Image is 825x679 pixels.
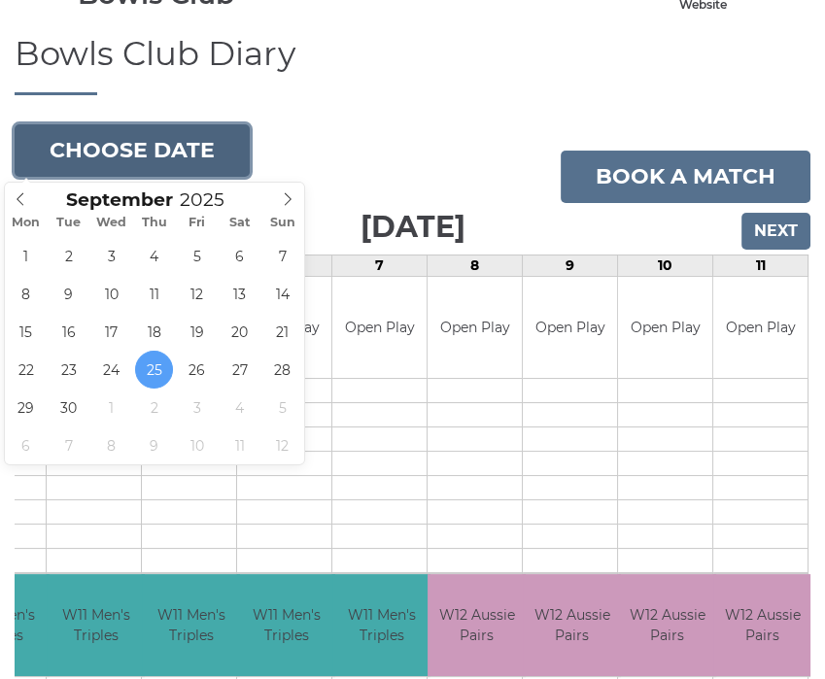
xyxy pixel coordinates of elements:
span: October 10, 2025 [178,426,216,464]
input: Next [741,213,810,250]
span: September 21, 2025 [263,313,301,351]
td: Open Play [428,277,522,379]
span: October 3, 2025 [178,389,216,426]
span: September 20, 2025 [221,313,258,351]
span: September 4, 2025 [135,237,173,275]
td: W12 Aussie Pairs [523,574,621,676]
span: October 1, 2025 [92,389,130,426]
span: September 10, 2025 [92,275,130,313]
span: October 5, 2025 [263,389,301,426]
td: W12 Aussie Pairs [713,574,811,676]
span: September 1, 2025 [7,237,45,275]
a: Book a match [561,151,810,203]
span: September 27, 2025 [221,351,258,389]
span: October 7, 2025 [50,426,87,464]
td: Open Play [618,277,712,379]
span: Sat [219,217,261,229]
span: October 11, 2025 [221,426,258,464]
span: October 9, 2025 [135,426,173,464]
span: September 3, 2025 [92,237,130,275]
span: September 12, 2025 [178,275,216,313]
span: September 5, 2025 [178,237,216,275]
td: 8 [428,255,523,276]
span: Wed [90,217,133,229]
span: September 13, 2025 [221,275,258,313]
button: Choose date [15,124,250,177]
span: September 23, 2025 [50,351,87,389]
span: September 11, 2025 [135,275,173,313]
span: September 16, 2025 [50,313,87,351]
span: Thu [133,217,176,229]
td: W11 Men's Triples [332,574,430,676]
span: September 30, 2025 [50,389,87,426]
span: Scroll to increment [66,191,173,210]
span: September 2, 2025 [50,237,87,275]
span: September 6, 2025 [221,237,258,275]
td: 11 [713,255,808,276]
span: September 7, 2025 [263,237,301,275]
span: September 26, 2025 [178,351,216,389]
td: W11 Men's Triples [142,574,240,676]
span: September 17, 2025 [92,313,130,351]
span: October 8, 2025 [92,426,130,464]
span: September 14, 2025 [263,275,301,313]
td: 10 [618,255,713,276]
span: September 29, 2025 [7,389,45,426]
td: W12 Aussie Pairs [618,574,716,676]
td: 9 [523,255,618,276]
span: Sun [261,217,304,229]
span: October 6, 2025 [7,426,45,464]
span: September 25, 2025 [135,351,173,389]
span: September 18, 2025 [135,313,173,351]
td: W11 Men's Triples [237,574,335,676]
span: September 28, 2025 [263,351,301,389]
input: Scroll to increment [173,188,249,211]
span: Fri [176,217,219,229]
span: October 12, 2025 [263,426,301,464]
td: W12 Aussie Pairs [428,574,526,676]
h1: Bowls Club Diary [15,36,810,94]
span: Mon [5,217,48,229]
span: September 8, 2025 [7,275,45,313]
td: 7 [332,255,428,276]
span: Tue [48,217,90,229]
span: September 15, 2025 [7,313,45,351]
td: Open Play [523,277,617,379]
span: September 9, 2025 [50,275,87,313]
span: October 4, 2025 [221,389,258,426]
span: October 2, 2025 [135,389,173,426]
td: W11 Men's Triples [47,574,145,676]
span: September 24, 2025 [92,351,130,389]
td: Open Play [713,277,808,379]
td: Open Play [332,277,427,379]
span: September 22, 2025 [7,351,45,389]
span: September 19, 2025 [178,313,216,351]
